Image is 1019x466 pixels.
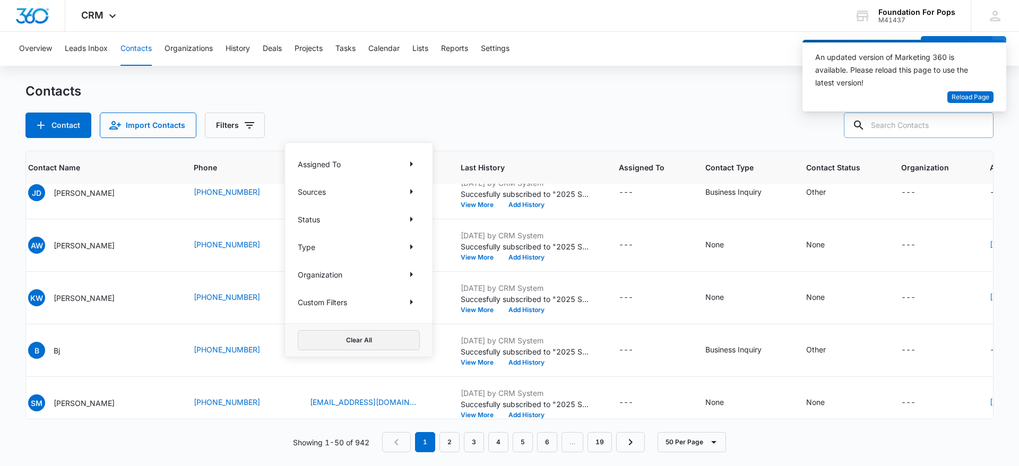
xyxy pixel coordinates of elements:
[619,186,652,199] div: Assigned To - - Select to Edit Field
[194,186,279,199] div: Phone - 3135491292 - Select to Edit Field
[705,291,743,304] div: Contact Type - None - Select to Edit Field
[403,266,420,283] button: Show Organization filters
[461,387,593,399] p: [DATE] by CRM System
[100,113,196,138] button: Import Contacts
[878,16,955,24] div: account id
[588,432,612,452] a: Page 19
[619,396,652,409] div: Assigned To - - Select to Edit Field
[705,396,724,408] div: None
[28,342,79,359] div: Contact Name - Bj - Select to Edit Field
[226,32,250,66] button: History
[461,282,593,294] p: [DATE] by CRM System
[619,291,652,304] div: Assigned To - - Select to Edit Field
[513,432,533,452] a: Page 5
[815,51,981,89] div: An updated version of Marketing 360 is available. Please reload this page to use the latest version!
[403,238,420,255] button: Show Type filters
[25,83,81,99] h1: Contacts
[619,186,633,199] div: ---
[439,432,460,452] a: Page 2
[194,291,279,304] div: Phone - 5173011341 - Select to Edit Field
[901,291,935,304] div: Organization - - Select to Edit Field
[194,396,260,408] a: [PHONE_NUMBER]
[194,396,279,409] div: Phone - 3137386733 - Select to Edit Field
[461,307,501,313] button: View More
[461,359,501,366] button: View More
[705,239,724,250] div: None
[25,113,91,138] button: Add Contact
[165,32,213,66] button: Organizations
[806,396,825,408] div: None
[619,239,633,252] div: ---
[194,239,279,252] div: Phone - 3134800569 - Select to Edit Field
[806,291,825,303] div: None
[461,241,593,252] p: Succesfully subscribed to "2025 Swing For Change List".
[901,291,916,304] div: ---
[28,162,153,173] span: Contact Name
[901,344,935,357] div: Organization - - Select to Edit Field
[501,254,552,261] button: Add History
[901,186,916,199] div: ---
[461,399,593,410] p: Succesfully subscribed to "2025 Swing For Change List".
[461,230,593,241] p: [DATE] by CRM System
[194,186,260,197] a: [PHONE_NUMBER]
[403,294,420,310] button: Show Custom Filters filters
[705,162,765,173] span: Contact Type
[901,186,935,199] div: Organization - - Select to Edit Field
[403,211,420,228] button: Show Status filters
[310,396,435,409] div: Email - chevy.walker94@icloud.com - Select to Edit Field
[412,32,428,66] button: Lists
[806,186,826,197] div: Other
[461,335,593,346] p: [DATE] by CRM System
[619,291,633,304] div: ---
[705,186,762,197] div: Business Inquiry
[705,291,724,303] div: None
[335,32,356,66] button: Tasks
[368,32,400,66] button: Calendar
[298,269,342,280] p: Organization
[616,432,645,452] a: Next Page
[403,183,420,200] button: Show Sources filters
[28,237,45,254] span: AW
[54,398,115,409] p: [PERSON_NAME]
[194,162,269,173] span: Phone
[81,10,103,21] span: CRM
[120,32,152,66] button: Contacts
[501,359,552,366] button: Add History
[28,289,45,306] span: KW
[441,32,468,66] button: Reports
[194,239,260,250] a: [PHONE_NUMBER]
[844,113,994,138] input: Search Contacts
[461,188,593,200] p: Succesfully subscribed to "2025 Swing For Change List".
[806,186,845,199] div: Contact Status - Other - Select to Edit Field
[298,214,320,225] p: Status
[54,292,115,304] p: [PERSON_NAME]
[705,344,781,357] div: Contact Type - Business Inquiry - Select to Edit Field
[952,92,989,102] span: Reload Page
[403,156,420,172] button: Show Assigned To filters
[28,394,134,411] div: Contact Name - Shavonna Mayo - Select to Edit Field
[28,394,45,411] span: SM
[806,344,826,355] div: Other
[619,344,652,357] div: Assigned To - - Select to Edit Field
[205,113,265,138] button: Filters
[901,344,916,357] div: ---
[298,159,341,170] p: Assigned To
[806,344,845,357] div: Contact Status - Other - Select to Edit Field
[28,342,45,359] span: B
[298,330,420,350] button: Clear All
[415,432,435,452] em: 1
[461,254,501,261] button: View More
[461,162,578,173] span: Last History
[990,186,1004,199] div: ---
[194,344,279,357] div: Phone - 313-576-1582 - Select to Edit Field
[901,239,916,252] div: ---
[461,294,593,305] p: Succesfully subscribed to "2025 Swing For Change List".
[298,186,326,197] p: Sources
[806,239,825,250] div: None
[488,432,508,452] a: Page 4
[501,202,552,208] button: Add History
[310,396,416,408] a: [EMAIL_ADDRESS][DOMAIN_NAME]
[194,344,260,355] a: [PHONE_NUMBER]
[619,396,633,409] div: ---
[298,241,315,253] p: Type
